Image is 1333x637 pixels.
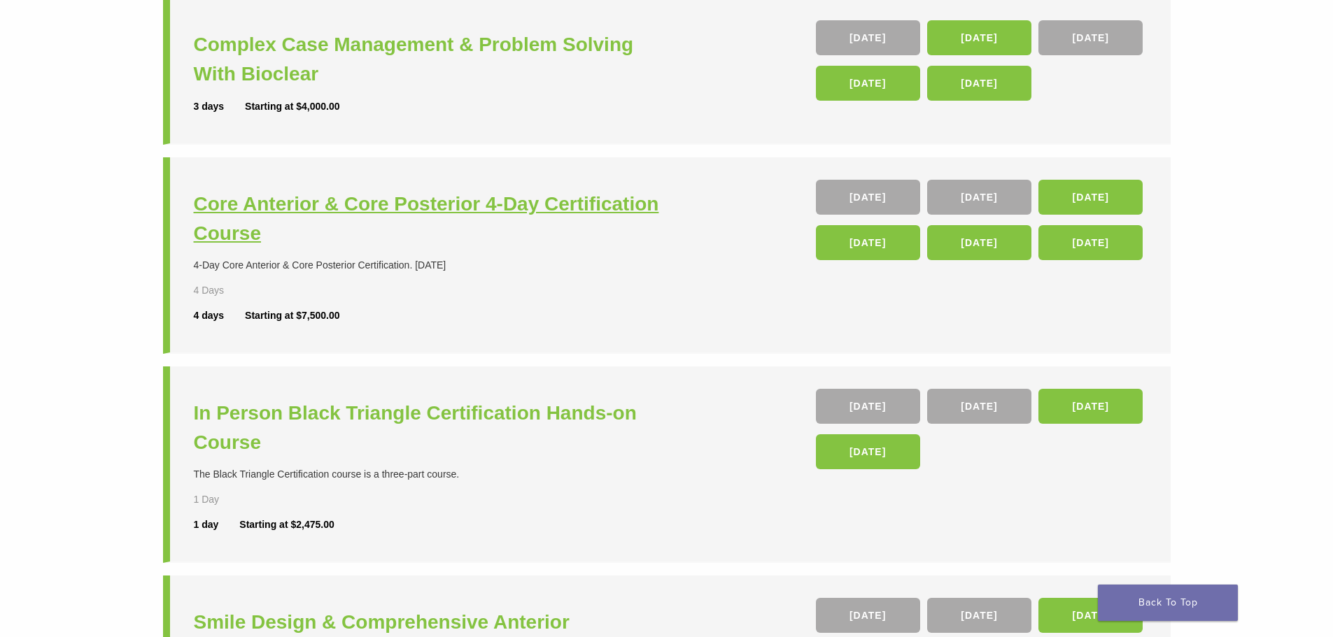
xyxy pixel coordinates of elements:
[194,283,265,298] div: 4 Days
[1038,389,1143,424] a: [DATE]
[816,20,920,55] a: [DATE]
[927,20,1031,55] a: [DATE]
[816,598,920,633] a: [DATE]
[816,225,920,260] a: [DATE]
[927,389,1031,424] a: [DATE]
[194,492,265,507] div: 1 Day
[816,180,1147,267] div: , , , , ,
[194,517,240,532] div: 1 day
[816,180,920,215] a: [DATE]
[194,399,670,457] a: In Person Black Triangle Certification Hands-on Course
[816,20,1147,108] div: , , , ,
[245,99,339,114] div: Starting at $4,000.00
[1098,585,1238,621] a: Back To Top
[927,180,1031,215] a: [DATE]
[194,467,670,482] div: The Black Triangle Certification course is a three-part course.
[239,517,334,532] div: Starting at $2,475.00
[927,598,1031,633] a: [DATE]
[816,389,1147,476] div: , , ,
[194,99,246,114] div: 3 days
[194,30,670,89] a: Complex Case Management & Problem Solving With Bioclear
[816,434,920,469] a: [DATE]
[927,66,1031,101] a: [DATE]
[1038,225,1143,260] a: [DATE]
[816,66,920,101] a: [DATE]
[1038,180,1143,215] a: [DATE]
[194,308,246,323] div: 4 days
[194,189,670,248] a: Core Anterior & Core Posterior 4-Day Certification Course
[927,225,1031,260] a: [DATE]
[1038,598,1143,633] a: [DATE]
[245,308,339,323] div: Starting at $7,500.00
[816,389,920,424] a: [DATE]
[194,258,670,273] div: 4-Day Core Anterior & Core Posterior Certification. [DATE]
[1038,20,1143,55] a: [DATE]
